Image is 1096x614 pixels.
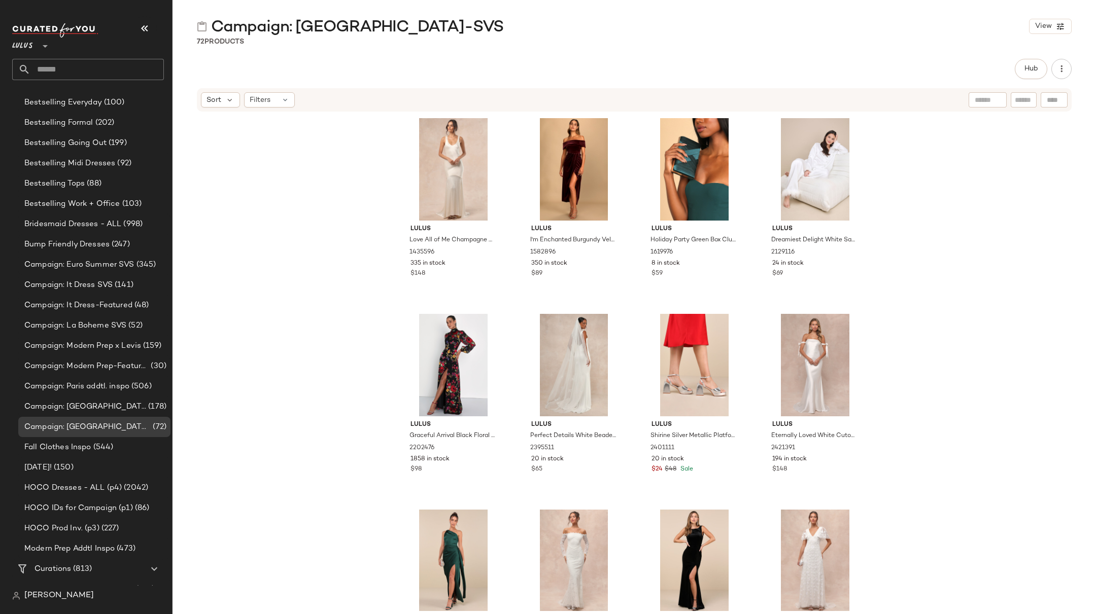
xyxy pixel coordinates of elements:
span: Holiday Party Green Box Clutch [650,236,736,245]
span: Accessories: Fall Accessories [24,584,134,595]
span: Eternally Loved White Cutout Satin Off-the-Shoulder Maxi Dress [771,431,857,441]
span: Curations [35,563,71,575]
button: View [1029,19,1072,34]
div: Products [197,37,244,47]
span: Shirine Silver Metallic Platform Ankle Strap Heels [650,431,736,441]
span: Campaign: Modern Prep-Featured [24,360,149,372]
span: Bridesmaid Dresses - ALL [24,219,121,230]
span: 2401111 [650,444,674,453]
span: I'm Enchanted Burgundy Velvet Off-the-Shoulder Maxi Dress [530,236,616,245]
span: HOCO Prod Inv. (p3) [24,523,99,534]
span: Fall Clothes Inspo [24,442,91,453]
span: (199) [107,137,127,149]
span: Dreamiest Delight White Satin Feather Two-Piece Pajama Set [771,236,857,245]
span: $48 [665,465,676,474]
span: [PERSON_NAME] [24,590,94,602]
img: svg%3e [197,21,207,31]
span: HOCO Dresses - ALL (p4) [24,482,122,494]
span: (30) [149,360,166,372]
span: (247) [110,239,130,250]
span: Modern Prep Addtl Inspo [24,543,115,555]
span: $148 [772,465,787,474]
span: 72 [197,38,204,46]
span: (544) [91,442,114,453]
span: (202) [93,117,115,129]
span: (813) [71,563,92,575]
span: Campaign: [GEOGRAPHIC_DATA]-SVS [211,17,503,38]
span: (178) [146,401,166,413]
span: Graceful Arrival Black Floral Burnout Backless Maxi Dress [409,431,495,441]
span: Sort [207,95,221,105]
span: (88) [85,178,101,190]
span: Lulus [12,34,33,53]
span: Campaign: It Dress-Featured [24,300,132,311]
span: Hub [1024,65,1038,73]
span: Filters [250,95,270,105]
span: 2395511 [530,444,554,453]
span: Campaign: Modern Prep x Levis [24,340,141,352]
span: Bestselling Everyday [24,97,102,109]
span: (86) [133,502,150,514]
span: (52) [126,320,143,332]
span: Campaign: La Boheme SVS [24,320,126,332]
span: (72) [151,421,166,433]
span: 2129116 [771,248,795,257]
span: (150) [52,462,74,474]
img: 12227101_2525811.jpg [764,510,866,612]
span: 335 in stock [410,259,446,268]
span: Bestselling Work + Office [24,198,120,210]
span: Lulus [772,225,858,234]
img: 12182921_2485031.jpg [523,510,625,612]
span: Lulus [652,225,737,234]
span: 24 in stock [772,259,804,268]
img: 12710861_1435596.jpg [402,118,504,221]
img: 8042101_1619976.jpg [643,118,745,221]
span: $98 [410,465,422,474]
img: 11657881_2129116.jpg [764,118,866,221]
span: 1619976 [650,248,673,257]
img: 10742601_2202476.jpg [402,314,504,416]
span: 20 in stock [531,455,564,464]
span: Bestselling Going Out [24,137,107,149]
span: 8 in stock [652,259,680,268]
span: 1858 in stock [410,455,450,464]
img: 11902981_2430351.jpg [402,510,504,612]
img: 11948281_2421391.jpg [764,314,866,416]
span: Lulus [410,420,496,429]
img: 12162681_2401111.jpg [643,314,745,416]
span: View [1035,22,1052,30]
span: (345) [134,259,156,271]
button: Hub [1015,59,1047,79]
span: Bump Friendly Dresses [24,239,110,250]
span: $65 [531,465,542,474]
span: 1582896 [530,248,556,257]
span: (506) [129,381,152,392]
span: Lulus [652,420,737,429]
span: Perfect Details White Beaded Floral Cathedral-Length Mesh Veil [530,431,616,441]
img: svg%3e [12,592,20,600]
span: $89 [531,269,542,278]
span: Bestselling Tops [24,178,85,190]
span: 194 in stock [772,455,807,464]
img: cfy_white_logo.C9jOOHJF.svg [12,23,98,38]
span: Lulus [531,225,617,234]
span: 1435596 [409,248,434,257]
span: [DATE]! [24,462,52,474]
span: Lulus [410,225,496,234]
span: Sale [678,466,693,473]
span: (998) [121,219,143,230]
span: $148 [410,269,425,278]
span: Campaign: [GEOGRAPHIC_DATA] Best Sellers [24,401,146,413]
span: (103) [120,198,142,210]
span: HOCO IDs for Campaign (p1) [24,502,133,514]
span: (2042) [122,482,148,494]
span: 2421391 [771,444,795,453]
span: Campaign: Paris addtl. inspo [24,381,129,392]
span: (141) [113,279,133,291]
span: 2202476 [409,444,434,453]
span: Lulus [772,420,858,429]
span: Campaign: It Dress SVS [24,279,113,291]
span: (48) [132,300,149,311]
img: 11706581_2395511.jpg [523,314,625,416]
img: 7712361_1582896.jpg [523,118,625,221]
